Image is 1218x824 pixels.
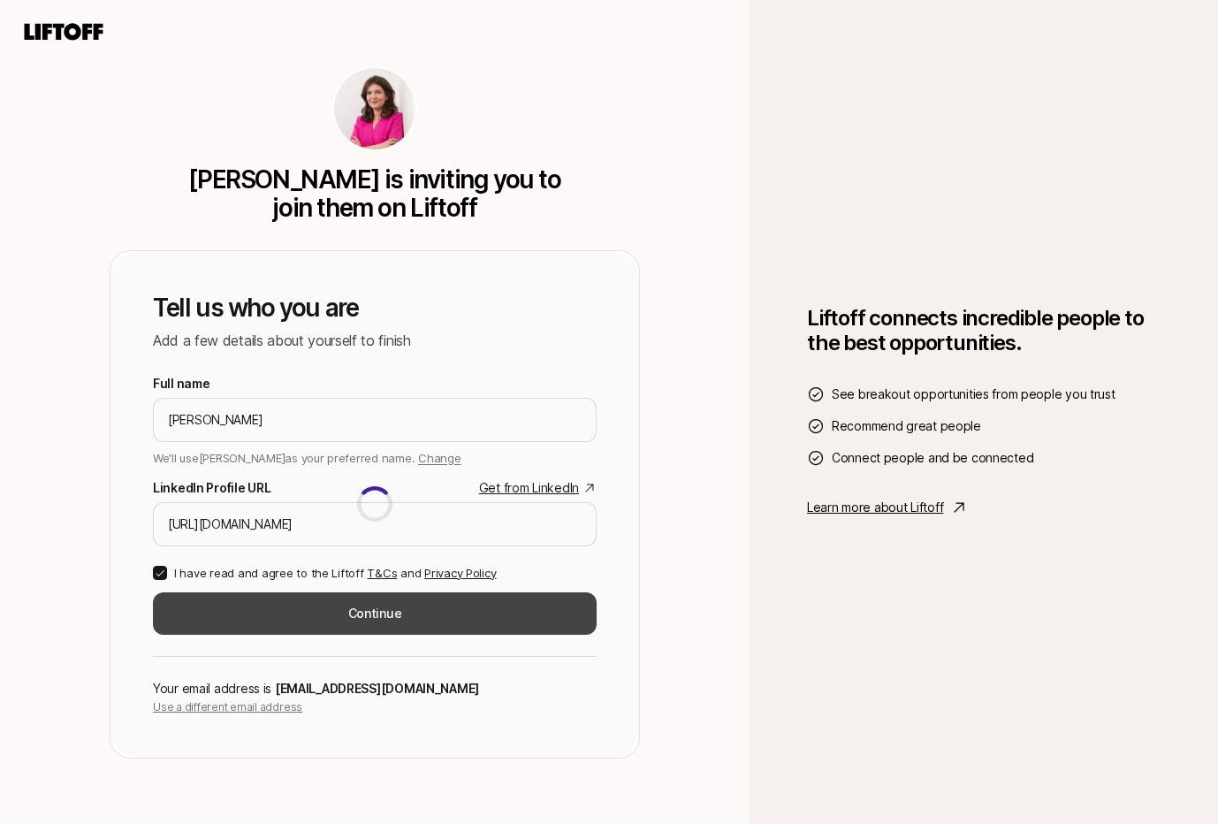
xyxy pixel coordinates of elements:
img: 9e09e871_5697_442b_ae6e_b16e3f6458f8.jpg [334,68,415,149]
p: Learn more about Liftoff [807,497,943,518]
span: Recommend great people [832,416,981,437]
p: [PERSON_NAME] is inviting you to join them on Liftoff [183,165,567,222]
h1: Liftoff connects incredible people to the best opportunities. [807,306,1161,355]
span: See breakout opportunities from people you trust [832,384,1115,405]
span: Connect people and be connected [832,447,1033,469]
a: Learn more about Liftoff [807,497,1161,518]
